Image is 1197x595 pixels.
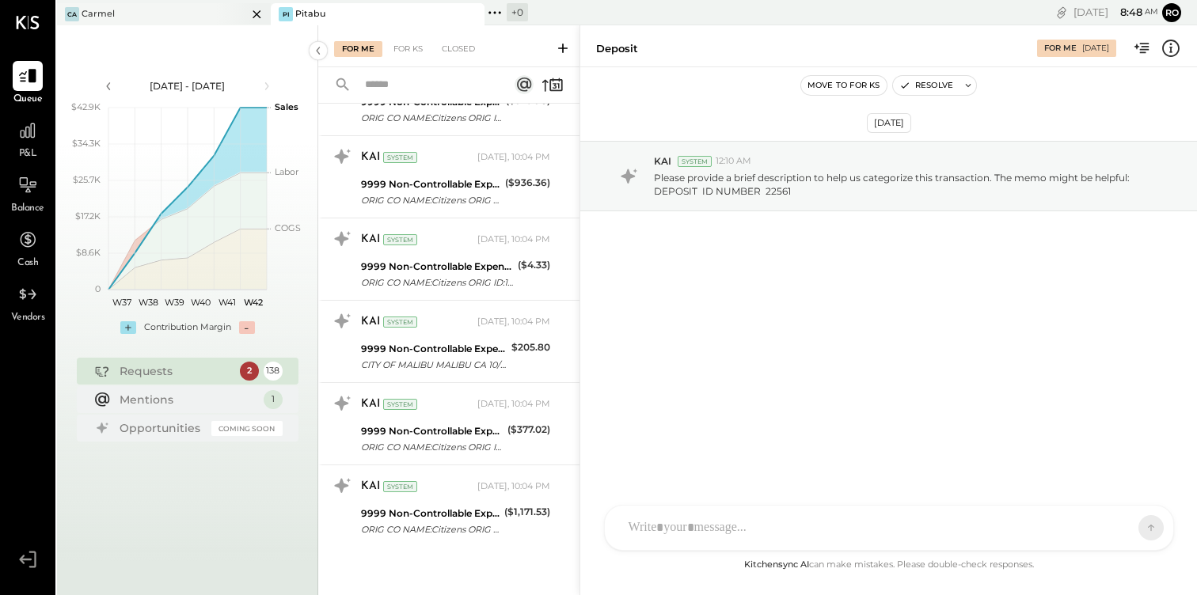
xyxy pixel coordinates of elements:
text: W40 [191,297,211,308]
button: Resolve [893,76,959,95]
span: Balance [11,202,44,216]
div: [DATE] [1073,5,1158,20]
div: [DATE] - [DATE] [120,79,255,93]
div: Opportunities [120,420,203,436]
div: 9999 Non-Controllable Expenses:Other Income and Expenses:To Be Classified [361,259,513,275]
text: W37 [112,297,131,308]
a: Cash [1,225,55,271]
div: Coming Soon [211,421,283,436]
text: $17.2K [75,210,101,222]
div: 2 [240,362,259,381]
div: For Me [1044,43,1077,54]
text: $8.6K [76,247,101,258]
span: 8 : 48 [1111,5,1142,20]
div: ORIG CO NAME:Citizens ORIG ID:1264535957 DESC DATE:100 [361,521,500,537]
div: ($4.33) [518,257,550,273]
div: System [678,156,712,167]
div: 138 [264,362,283,381]
div: $205.80 [511,339,550,355]
div: Mentions [120,392,256,407]
text: W42 [244,297,263,308]
text: 0 [95,283,101,294]
div: - [239,321,255,334]
div: KAI [361,232,380,248]
div: [DATE], 10:04 PM [477,480,550,493]
text: $42.9K [71,101,101,112]
div: Contribution Margin [144,321,231,334]
text: W38 [138,297,158,308]
button: Move to for ks [801,76,887,95]
div: Pi [279,7,293,21]
div: 9999 Non-Controllable Expenses:Other Income and Expenses:To Be Classified [361,506,500,521]
text: Labor [275,166,298,177]
div: For Me [334,41,382,57]
div: ($377.02) [507,422,550,438]
a: Vendors [1,279,55,325]
a: Queue [1,61,55,107]
div: Carmel [82,8,115,21]
button: ro [1162,3,1181,22]
span: Queue [13,93,43,107]
div: + 0 [507,3,528,21]
div: ($1,171.53) [504,504,550,520]
div: System [383,399,417,410]
div: ($936.36) [505,175,550,191]
div: KAI [361,314,380,330]
text: $25.7K [73,174,101,185]
div: System [383,234,417,245]
text: COGS [275,222,301,233]
div: Closed [434,41,483,57]
div: ORIG CO NAME:Citizens ORIG ID:1264535957 DESC DATE:100 [361,275,513,290]
div: Requests [120,363,232,379]
a: P&L [1,116,55,161]
div: 1 [264,390,283,409]
p: Please provide a brief description to help us categorize this transaction. The memo might be help... [654,171,1158,198]
div: For KS [386,41,431,57]
div: System [383,481,417,492]
text: W39 [164,297,184,308]
div: System [383,316,417,328]
a: Balance [1,170,55,216]
div: ORIG CO NAME:Citizens ORIG ID:1264535957 DESC DATE:100 [361,439,503,455]
div: ORIG CO NAME:Citizens ORIG ID:1264535957 DESC DATE:100 [361,110,501,126]
div: [DATE], 10:04 PM [477,151,550,164]
div: 9999 Non-Controllable Expenses:Other Income and Expenses:To Be Classified [361,176,500,192]
div: Deposit [596,41,638,56]
div: [DATE], 10:04 PM [477,233,550,246]
div: ORIG CO NAME:Citizens ORIG ID:1264535957 DESC DATE:100 [361,192,500,208]
span: 12:10 AM [716,155,751,168]
text: W41 [218,297,236,308]
div: 9999 Non-Controllable Expenses:Other Income and Expenses:To Be Classified [361,423,503,439]
div: [DATE] [867,113,911,133]
div: KAI [361,396,380,412]
span: KAI [654,154,671,168]
div: + [120,321,136,334]
span: P&L [19,147,37,161]
text: $34.3K [72,138,101,149]
div: [DATE] [1082,43,1109,54]
div: KAI [361,479,380,495]
div: KAI [361,150,380,165]
div: Ca [65,7,79,21]
div: CITY OF MALIBU MALIBU CA 10/09 [361,357,507,373]
div: 9999 Non-Controllable Expenses:Other Income and Expenses:To Be Classified [361,341,507,357]
div: System [383,152,417,163]
span: Vendors [11,311,45,325]
text: Sales [275,101,298,112]
div: Pitabu [295,8,325,21]
span: am [1145,6,1158,17]
div: copy link [1054,4,1070,21]
div: [DATE], 10:04 PM [477,316,550,328]
div: [DATE], 10:04 PM [477,398,550,411]
span: Cash [17,256,38,271]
